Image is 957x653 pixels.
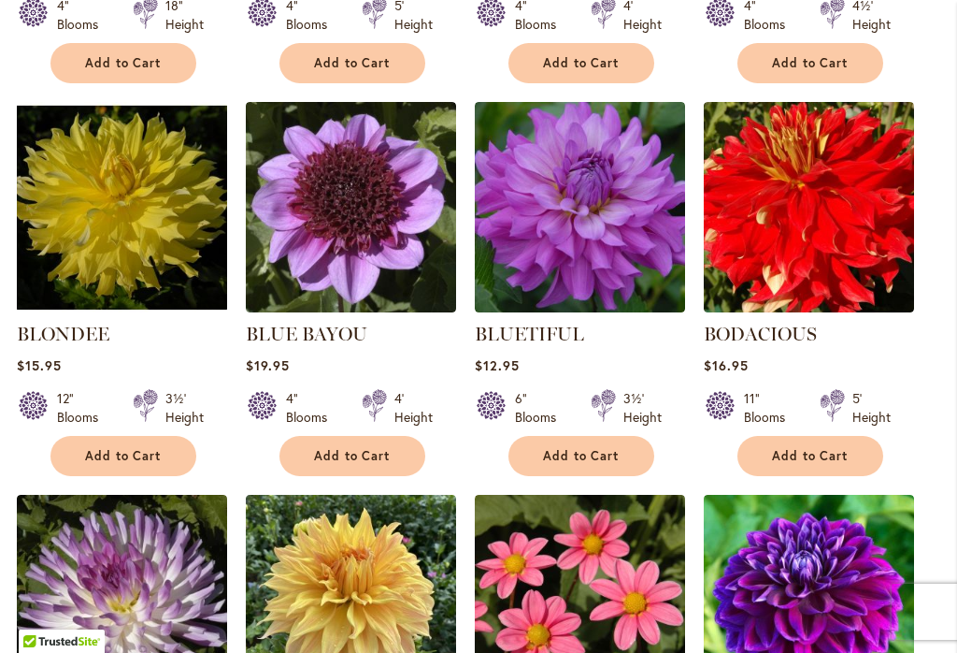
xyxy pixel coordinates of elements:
[314,55,391,71] span: Add to Cart
[246,356,290,374] span: $19.95
[475,356,520,374] span: $12.95
[704,356,749,374] span: $16.95
[772,448,849,464] span: Add to Cart
[246,298,456,316] a: BLUE BAYOU
[737,436,883,476] button: Add to Cart
[17,298,227,316] a: Blondee
[475,102,685,312] img: Bluetiful
[508,43,654,83] button: Add to Cart
[515,389,568,427] div: 6" Blooms
[744,389,797,427] div: 11" Blooms
[57,389,110,427] div: 12" Blooms
[623,389,662,427] div: 3½' Height
[314,448,391,464] span: Add to Cart
[17,356,62,374] span: $15.95
[17,323,109,345] a: BLONDEE
[543,448,620,464] span: Add to Cart
[772,55,849,71] span: Add to Cart
[508,436,654,476] button: Add to Cart
[279,436,425,476] button: Add to Cart
[286,389,339,427] div: 4" Blooms
[85,55,162,71] span: Add to Cart
[704,298,914,316] a: BODACIOUS
[279,43,425,83] button: Add to Cart
[475,298,685,316] a: Bluetiful
[704,102,914,312] img: BODACIOUS
[737,43,883,83] button: Add to Cart
[543,55,620,71] span: Add to Cart
[85,448,162,464] span: Add to Cart
[165,389,204,427] div: 3½' Height
[14,587,66,639] iframe: Launch Accessibility Center
[704,323,817,345] a: BODACIOUS
[246,323,367,345] a: BLUE BAYOU
[852,389,891,427] div: 5' Height
[246,102,456,312] img: BLUE BAYOU
[394,389,433,427] div: 4' Height
[50,43,196,83] button: Add to Cart
[17,102,227,312] img: Blondee
[50,436,196,476] button: Add to Cart
[475,323,584,345] a: BLUETIFUL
